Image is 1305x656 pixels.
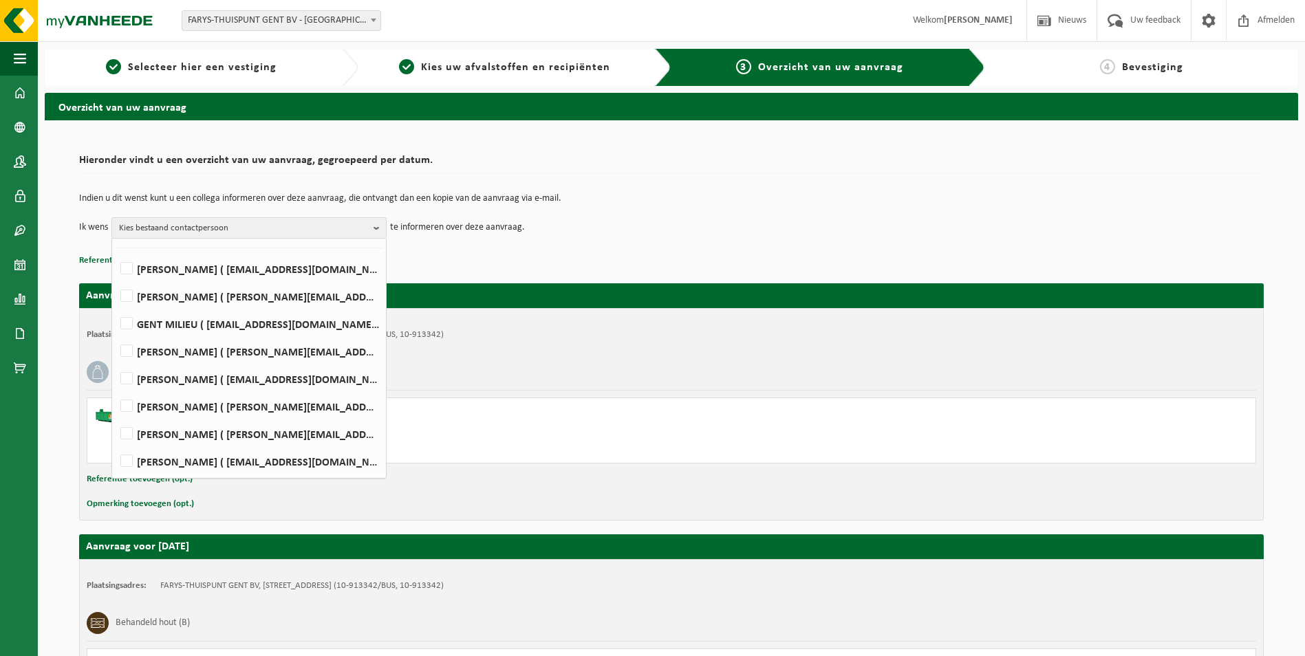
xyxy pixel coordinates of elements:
[758,62,903,73] span: Overzicht van uw aanvraag
[118,369,379,389] label: [PERSON_NAME] ( [EMAIL_ADDRESS][DOMAIN_NAME] )
[118,396,379,417] label: [PERSON_NAME] ( [PERSON_NAME][EMAIL_ADDRESS][DOMAIN_NAME] )
[111,217,387,238] button: Kies bestaand contactpersoon
[118,451,379,472] label: [PERSON_NAME] ( [EMAIL_ADDRESS][DOMAIN_NAME] )
[944,15,1013,25] strong: [PERSON_NAME]
[182,11,380,30] span: FARYS-THUISPUNT GENT BV - MARIAKERKE
[119,218,368,239] span: Kies bestaand contactpersoon
[45,93,1298,120] h2: Overzicht van uw aanvraag
[79,155,1264,173] h2: Hieronder vindt u een overzicht van uw aanvraag, gegroepeerd per datum.
[149,427,726,438] div: Ophalen en plaatsen lege container
[182,10,381,31] span: FARYS-THUISPUNT GENT BV - MARIAKERKE
[1100,59,1115,74] span: 4
[86,290,189,301] strong: Aanvraag voor [DATE]
[87,470,193,488] button: Referentie toevoegen (opt.)
[118,424,379,444] label: [PERSON_NAME] ( [PERSON_NAME][EMAIL_ADDRESS][DOMAIN_NAME] )
[399,59,414,74] span: 2
[87,330,147,339] strong: Plaatsingsadres:
[1122,62,1183,73] span: Bevestiging
[118,314,379,334] label: GENT MILIEU ( [EMAIL_ADDRESS][DOMAIN_NAME] )
[79,194,1264,204] p: Indien u dit wenst kunt u een collega informeren over deze aanvraag, die ontvangt dan een kopie v...
[421,62,610,73] span: Kies uw afvalstoffen en recipiënten
[736,59,751,74] span: 3
[116,612,190,634] h3: Behandeld hout (B)
[390,217,525,238] p: te informeren over deze aanvraag.
[118,259,379,279] label: [PERSON_NAME] ( [EMAIL_ADDRESS][DOMAIN_NAME] )
[87,495,194,513] button: Opmerking toevoegen (opt.)
[79,252,185,270] button: Referentie toevoegen (opt.)
[87,581,147,590] strong: Plaatsingsadres:
[94,405,136,426] img: HK-XC-15-GN-00.png
[106,59,121,74] span: 1
[52,59,331,76] a: 1Selecteer hier een vestiging
[118,341,379,362] label: [PERSON_NAME] ( [PERSON_NAME][EMAIL_ADDRESS][DOMAIN_NAME] )
[118,286,379,307] label: [PERSON_NAME] ( [PERSON_NAME][EMAIL_ADDRESS][DOMAIN_NAME] )
[365,59,645,76] a: 2Kies uw afvalstoffen en recipiënten
[128,62,277,73] span: Selecteer hier een vestiging
[160,580,444,591] td: FARYS-THUISPUNT GENT BV, [STREET_ADDRESS] (10-913342/BUS, 10-913342)
[149,445,726,456] div: Aantal: 2
[79,217,108,238] p: Ik wens
[86,541,189,552] strong: Aanvraag voor [DATE]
